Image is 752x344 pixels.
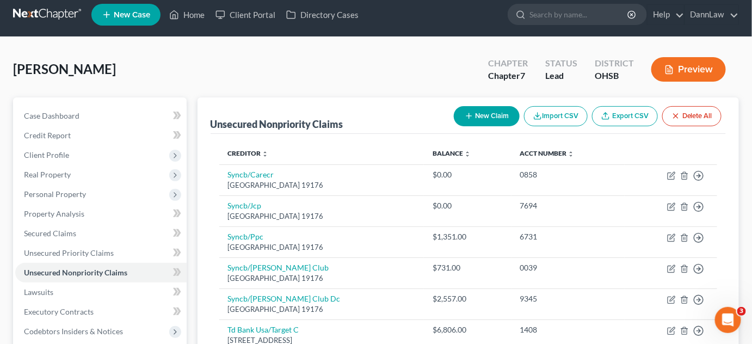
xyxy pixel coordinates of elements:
div: 6731 [520,231,616,242]
a: Syncb/Ppc [228,232,264,241]
div: 0039 [520,262,616,273]
div: $0.00 [433,200,503,211]
div: [GEOGRAPHIC_DATA] 19176 [228,180,416,191]
span: Codebtors Insiders & Notices [24,327,123,336]
div: Chapter [488,57,528,70]
div: Chapter [488,70,528,82]
span: Case Dashboard [24,111,79,120]
a: Syncb/[PERSON_NAME] Club Dc [228,294,341,303]
div: 1408 [520,324,616,335]
span: Unsecured Nonpriority Claims [24,268,127,277]
div: District [595,57,634,70]
span: Client Profile [24,150,69,159]
button: Delete All [662,106,722,126]
span: Secured Claims [24,229,76,238]
div: [GEOGRAPHIC_DATA] 19176 [228,273,416,284]
a: Export CSV [592,106,658,126]
a: Client Portal [210,5,281,24]
i: unfold_more [262,151,269,157]
div: OHSB [595,70,634,82]
span: Property Analysis [24,209,84,218]
div: 7694 [520,200,616,211]
i: unfold_more [568,151,575,157]
a: Secured Claims [15,224,187,243]
div: $1,351.00 [433,231,503,242]
div: [GEOGRAPHIC_DATA] 19176 [228,211,416,222]
a: Lawsuits [15,282,187,302]
div: $0.00 [433,169,503,180]
a: Balance unfold_more [433,149,471,157]
div: $6,806.00 [433,324,503,335]
div: $731.00 [433,262,503,273]
a: Syncb/[PERSON_NAME] Club [228,263,329,272]
i: unfold_more [464,151,471,157]
button: New Claim [454,106,520,126]
a: Acct Number unfold_more [520,149,575,157]
a: Syncb/Carecr [228,170,274,179]
button: Preview [651,57,726,82]
a: Syncb/Jcp [228,201,262,210]
span: Unsecured Priority Claims [24,248,114,257]
a: Property Analysis [15,204,187,224]
span: Real Property [24,170,71,179]
a: Creditor unfold_more [228,149,269,157]
input: Search by name... [529,4,629,24]
a: Credit Report [15,126,187,145]
div: Status [545,57,577,70]
iframe: Intercom live chat [715,307,741,333]
span: Executory Contracts [24,307,94,316]
span: Personal Property [24,189,86,199]
div: [GEOGRAPHIC_DATA] 19176 [228,242,416,253]
div: 0858 [520,169,616,180]
a: Td Bank Usa/Target C [228,325,299,334]
div: Unsecured Nonpriority Claims [211,118,343,131]
span: [PERSON_NAME] [13,61,116,77]
span: 3 [737,307,746,316]
a: Case Dashboard [15,106,187,126]
div: 9345 [520,293,616,304]
a: Directory Cases [281,5,364,24]
a: DannLaw [685,5,738,24]
span: Lawsuits [24,287,53,297]
div: Lead [545,70,577,82]
a: Unsecured Nonpriority Claims [15,263,187,282]
a: Help [648,5,684,24]
div: $2,557.00 [433,293,503,304]
span: New Case [114,11,150,19]
span: 7 [520,70,525,81]
button: Import CSV [524,106,588,126]
div: [GEOGRAPHIC_DATA] 19176 [228,304,416,315]
a: Home [164,5,210,24]
a: Executory Contracts [15,302,187,322]
span: Credit Report [24,131,71,140]
a: Unsecured Priority Claims [15,243,187,263]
